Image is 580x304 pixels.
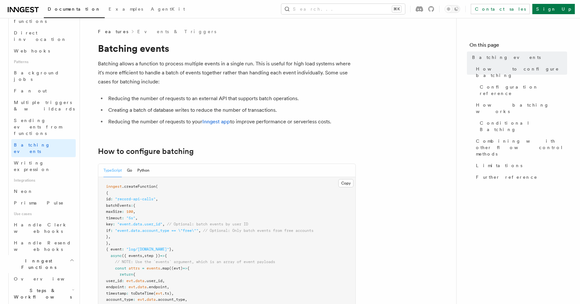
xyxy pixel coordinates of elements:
span: Combining with other flow control methods [476,138,567,157]
button: Steps & Workflows [11,285,76,303]
span: = [142,266,144,271]
span: { event [106,247,122,252]
span: ( [156,184,158,189]
span: "log/[DOMAIN_NAME]" [126,247,169,252]
span: Inngest Functions [5,258,70,271]
span: step }) [144,253,160,258]
span: Fan out [14,88,47,93]
span: timestamp [106,291,126,296]
span: data [135,279,144,283]
span: : [122,279,124,283]
a: Documentation [44,2,105,18]
span: Patterns [11,57,76,67]
span: : [122,216,124,220]
h1: Batching events [98,43,356,54]
span: .user_id [144,279,162,283]
span: "event.data.user_id" [117,222,162,226]
span: ((evt) [169,266,183,271]
a: Contact sales [471,4,530,14]
span: Limitations [476,162,522,169]
span: Integrations [11,175,76,185]
span: . [135,285,138,289]
span: { [106,191,108,195]
a: Multiple triggers & wildcards [11,97,76,115]
span: : [126,291,129,296]
span: const [115,266,126,271]
span: "event.data.account_type == \"free\"" [115,228,198,233]
span: Handle Resend webhooks [14,240,71,252]
span: if [106,228,111,233]
span: Background jobs [14,70,59,82]
span: Direct invocation [14,30,67,42]
span: : [113,222,115,226]
button: Search...⌘K [281,4,405,14]
a: Configuration reference [477,81,567,99]
kbd: ⌘K [392,6,401,12]
button: Inngest Functions [5,255,76,273]
a: Conditional Batching [477,117,567,135]
span: : [124,285,126,289]
span: , [162,222,165,226]
span: , [135,216,138,220]
a: Handle Clerk webhooks [11,219,76,237]
li: Reducing the number of requests to your to improve performance or serverless costs. [106,117,356,126]
span: , [156,197,158,201]
span: , [133,209,135,214]
span: } [106,241,108,245]
a: Sign Up [532,4,575,14]
span: 100 [126,209,133,214]
span: Webhooks [14,48,50,53]
span: .account_type [156,297,185,302]
span: Features [98,28,128,35]
span: .ts) [162,291,171,296]
span: .createFunction [122,184,156,189]
span: { [133,203,135,208]
span: . [133,279,135,283]
span: toDateTime [131,291,153,296]
span: Sending events from functions [14,118,62,136]
span: . [144,297,147,302]
span: Prisma Pulse [14,200,64,205]
span: account_type [106,297,133,302]
span: Steps & Workflows [11,287,72,300]
a: Writing expression [11,157,76,175]
a: Delayed functions [11,9,76,27]
li: Reducing the number of requests to an external API that supports batch operations. [106,94,356,103]
span: // NOTE: Use the `events` argument, which is an array of event payloads [115,260,275,264]
a: Events & Triggers [137,28,216,35]
span: : [111,228,113,233]
button: TypeScript [103,164,122,177]
span: { [187,266,189,271]
span: } [169,247,171,252]
span: "record-api-calls" [115,197,156,201]
span: , [185,297,187,302]
span: // Optional: batch events by user ID [167,222,248,226]
a: Webhooks [11,45,76,57]
a: Limitations [473,160,567,171]
span: : [111,197,113,201]
span: batchEvents [106,203,131,208]
span: } [106,234,108,239]
span: , [171,247,174,252]
span: { [133,272,135,277]
span: : [122,247,124,252]
span: Batching events [472,54,541,61]
a: Inngest app [202,119,230,125]
li: Creating a batch of database writes to reduce the number of transactions. [106,106,356,115]
button: Python [137,164,150,177]
a: Combining with other flow control methods [473,135,567,160]
span: Use cases [11,209,76,219]
button: Copy [338,179,353,187]
span: ( [153,291,156,296]
a: AgentKit [147,2,189,17]
a: How batching works [473,99,567,117]
span: "5s" [126,216,135,220]
span: Configuration reference [480,84,567,97]
span: Neon [14,189,33,194]
span: evt [129,285,135,289]
span: , [171,291,174,296]
span: .map [160,266,169,271]
span: , [167,285,169,289]
span: => [183,266,187,271]
span: How to configure batching [476,66,567,79]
